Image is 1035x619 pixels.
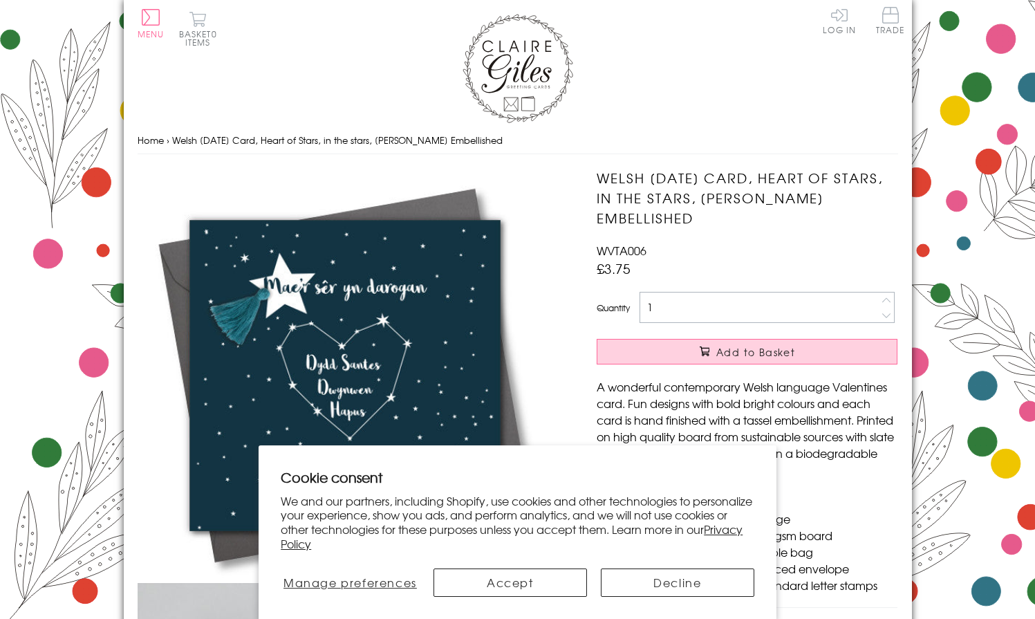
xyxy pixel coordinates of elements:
h1: Welsh [DATE] Card, Heart of Stars, in the stars, [PERSON_NAME] Embellished [597,168,897,228]
a: Trade [876,7,905,37]
span: › [167,133,169,147]
span: Add to Basket [716,345,795,359]
h2: Cookie consent [281,468,754,487]
img: Welsh Valentine's Day Card, Heart of Stars, in the stars, Tassel Embellished [138,168,552,583]
a: Home [138,133,164,147]
button: Accept [433,569,587,597]
span: Trade [876,7,905,34]
button: Manage preferences [281,569,419,597]
a: Log In [823,7,856,34]
span: Welsh [DATE] Card, Heart of Stars, in the stars, [PERSON_NAME] Embellished [172,133,503,147]
span: £3.75 [597,259,631,278]
label: Quantity [597,302,630,314]
img: Claire Giles Greetings Cards [463,14,573,123]
span: Menu [138,28,165,40]
span: 0 items [185,28,217,48]
nav: breadcrumbs [138,127,898,155]
span: Manage preferences [283,574,417,591]
button: Menu [138,9,165,38]
p: A wonderful contemporary Welsh language Valentines card. Fun designs with bold bright colours and... [597,378,897,478]
p: We and our partners, including Shopify, use cookies and other technologies to personalize your ex... [281,494,754,551]
button: Add to Basket [597,339,897,364]
a: Privacy Policy [281,521,743,552]
button: Basket0 items [179,11,217,46]
span: WVTA006 [597,242,646,259]
button: Decline [601,569,754,597]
